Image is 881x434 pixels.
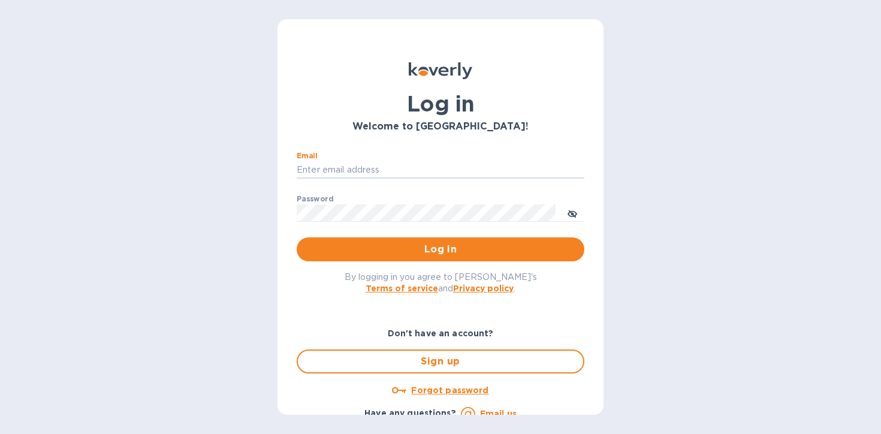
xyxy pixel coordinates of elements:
[297,349,584,373] button: Sign up
[388,328,494,338] b: Don't have an account?
[307,354,574,369] span: Sign up
[366,284,438,293] a: Terms of service
[453,284,514,293] a: Privacy policy
[297,237,584,261] button: Log in
[345,272,537,293] span: By logging in you agree to [PERSON_NAME]'s and .
[297,195,333,203] label: Password
[297,91,584,116] h1: Log in
[297,121,584,132] h3: Welcome to [GEOGRAPHIC_DATA]!
[409,62,472,79] img: Koverly
[560,201,584,225] button: toggle password visibility
[364,408,456,418] b: Have any questions?
[306,242,575,257] span: Log in
[297,161,584,179] input: Enter email address
[411,385,488,395] u: Forgot password
[297,152,318,159] label: Email
[480,409,517,418] a: Email us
